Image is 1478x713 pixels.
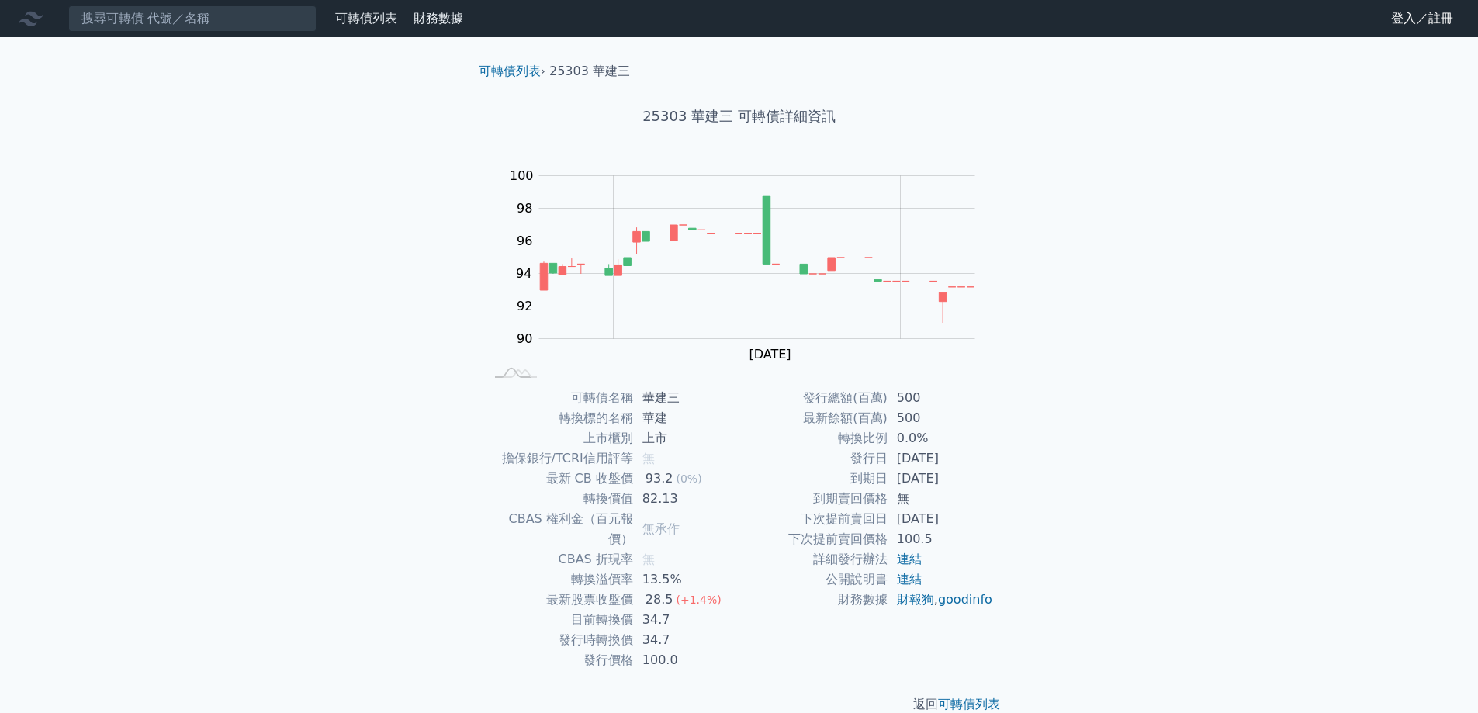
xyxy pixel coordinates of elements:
[633,489,739,509] td: 82.13
[485,388,633,408] td: 可轉債名稱
[676,472,701,485] span: (0%)
[888,408,994,428] td: 500
[502,168,999,362] g: Chart
[633,650,739,670] td: 100.0
[633,630,739,650] td: 34.7
[739,569,888,590] td: 公開說明書
[739,489,888,509] td: 到期賣回價格
[642,521,680,536] span: 無承作
[739,590,888,610] td: 財務數據
[888,590,994,610] td: ,
[888,388,994,408] td: 500
[888,489,994,509] td: 無
[642,590,677,610] div: 28.5
[888,529,994,549] td: 100.5
[485,590,633,610] td: 最新股票收盤價
[485,630,633,650] td: 發行時轉換價
[749,347,791,362] tspan: [DATE]
[479,62,545,81] li: ›
[739,529,888,549] td: 下次提前賣回價格
[335,11,397,26] a: 可轉債列表
[739,549,888,569] td: 詳細發行辦法
[633,408,739,428] td: 華建
[633,569,739,590] td: 13.5%
[897,592,934,607] a: 財報狗
[485,549,633,569] td: CBAS 折現率
[938,592,992,607] a: goodinfo
[739,408,888,428] td: 最新餘額(百萬)
[68,5,317,32] input: 搜尋可轉債 代號／名稱
[888,509,994,529] td: [DATE]
[466,106,1012,127] h1: 25303 華建三 可轉債詳細資訊
[485,650,633,670] td: 發行價格
[516,266,531,281] tspan: 94
[888,428,994,448] td: 0.0%
[739,448,888,469] td: 發行日
[517,299,532,313] tspan: 92
[549,62,630,81] li: 25303 華建三
[633,388,739,408] td: 華建三
[485,428,633,448] td: 上市櫃別
[739,428,888,448] td: 轉換比例
[739,469,888,489] td: 到期日
[633,610,739,630] td: 34.7
[897,552,922,566] a: 連結
[642,552,655,566] span: 無
[739,509,888,529] td: 下次提前賣回日
[414,11,463,26] a: 財務數據
[676,594,721,606] span: (+1.4%)
[888,469,994,489] td: [DATE]
[485,509,633,549] td: CBAS 權利金（百元報價）
[485,489,633,509] td: 轉換價值
[485,469,633,489] td: 最新 CB 收盤價
[485,610,633,630] td: 目前轉換價
[642,469,677,489] div: 93.2
[642,451,655,466] span: 無
[485,448,633,469] td: 擔保銀行/TCRI信用評等
[485,408,633,428] td: 轉換標的名稱
[739,388,888,408] td: 發行總額(百萬)
[938,697,1000,711] a: 可轉債列表
[888,448,994,469] td: [DATE]
[510,168,534,183] tspan: 100
[1379,6,1466,31] a: 登入／註冊
[633,428,739,448] td: 上市
[485,569,633,590] td: 轉換溢價率
[517,331,532,346] tspan: 90
[517,234,532,248] tspan: 96
[479,64,541,78] a: 可轉債列表
[517,201,532,216] tspan: 98
[897,572,922,587] a: 連結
